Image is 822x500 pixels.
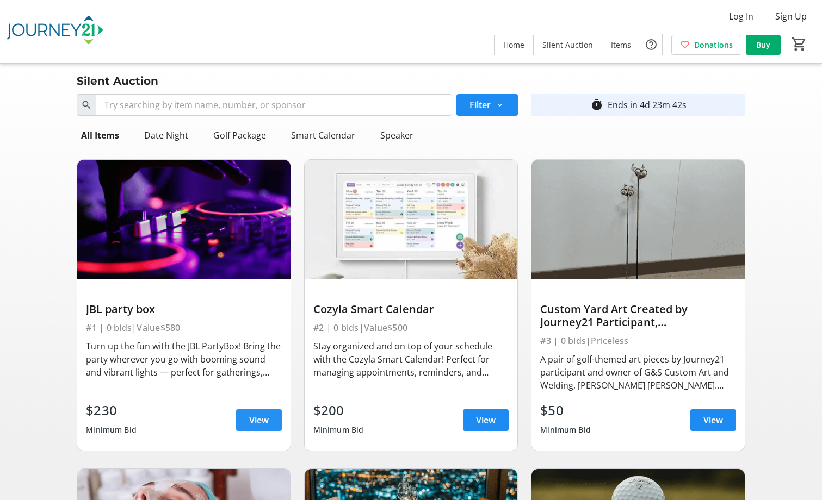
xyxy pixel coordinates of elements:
[729,10,753,23] span: Log In
[313,401,364,420] div: $200
[540,401,591,420] div: $50
[694,39,733,51] span: Donations
[640,34,662,55] button: Help
[476,414,496,427] span: View
[77,124,123,146] div: All Items
[305,160,518,279] img: Cozyla Smart Calendar
[534,35,602,55] a: Silent Auction
[313,320,509,335] div: #2 | 0 bids | Value $500
[671,35,741,55] a: Donations
[313,420,364,440] div: Minimum Bid
[313,303,509,316] div: Cozyla Smart Calendar
[70,72,165,90] div: Silent Auction
[602,35,640,55] a: Items
[540,420,591,440] div: Minimum Bid
[720,8,762,25] button: Log In
[495,35,533,55] a: Home
[463,409,509,431] a: View
[540,333,736,348] div: #3 | 0 bids | Priceless
[209,124,270,146] div: Golf Package
[590,98,603,111] mat-icon: timer_outline
[77,160,291,279] img: JBL party box
[789,34,809,54] button: Cart
[313,340,509,379] div: Stay organized and on top of your schedule with the Cozyla Smart Calendar! Perfect for managing a...
[376,124,418,146] div: Speaker
[86,340,282,379] div: Turn up the fun with the JBL PartyBox! Bring the party wherever you go with booming sound and vib...
[608,98,687,111] div: Ends in 4d 23m 42s
[503,39,524,51] span: Home
[746,35,781,55] a: Buy
[756,39,770,51] span: Buy
[140,124,193,146] div: Date Night
[7,4,103,59] img: Journey21's Logo
[456,94,518,116] button: Filter
[540,303,736,329] div: Custom Yard Art Created by Journey21 Participant, [PERSON_NAME] [PERSON_NAME]
[767,8,815,25] button: Sign Up
[236,409,282,431] a: View
[287,124,360,146] div: Smart Calendar
[775,10,807,23] span: Sign Up
[86,420,137,440] div: Minimum Bid
[542,39,593,51] span: Silent Auction
[86,401,137,420] div: $230
[690,409,736,431] a: View
[86,320,282,335] div: #1 | 0 bids | Value $580
[611,39,631,51] span: Items
[469,98,491,111] span: Filter
[249,414,269,427] span: View
[86,303,282,316] div: JBL party box
[540,353,736,392] div: A pair of golf-themed art pieces by Journey21 participant and owner of G&S Custom Art and Welding...
[703,414,723,427] span: View
[531,160,745,279] img: Custom Yard Art Created by Journey21 Participant, Griffin McCarley
[96,94,452,116] input: Try searching by item name, number, or sponsor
